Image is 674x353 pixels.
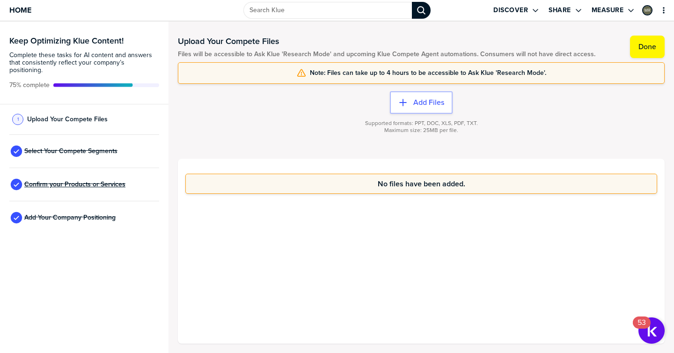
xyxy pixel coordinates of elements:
span: Note: Files can take up to 4 hours to be accessible to Ask Klue 'Research Mode'. [310,69,546,77]
label: Done [638,42,656,51]
span: No files have been added. [378,180,465,188]
span: Select Your Compete Segments [24,147,117,155]
div: Michelle Robin [642,5,652,15]
span: Active [9,81,50,89]
button: Open Resource Center, 53 new notifications [638,317,665,344]
span: Home [9,6,31,14]
button: Done [630,36,665,58]
span: Upload Your Compete Files [27,116,108,123]
input: Search Klue [243,2,412,19]
div: 53 [637,323,646,335]
h3: Keep Optimizing Klue Content! [9,37,159,45]
span: Complete these tasks for AI content and answers that consistently reflect your company’s position... [9,51,159,74]
label: Add Files [413,98,444,107]
button: Add Files [390,91,453,114]
label: Share [549,6,571,15]
div: Search Klue [412,2,431,19]
span: Supported formats: PPT, DOC, XLS, PDF, TXT. [365,120,478,127]
span: Files will be accessible to Ask Klue 'Research Mode' and upcoming Klue Compete Agent automations.... [178,51,595,58]
label: Discover [493,6,528,15]
img: 9a754b09067faf663700b6f37467b144-sml.png [643,6,652,15]
span: Confirm your Products or Services [24,181,125,188]
a: Edit Profile [641,4,653,16]
label: Measure [592,6,624,15]
h1: Upload Your Compete Files [178,36,595,47]
span: Maximum size: 25MB per file. [384,127,458,134]
span: Add Your Company Positioning [24,214,116,221]
span: 1 [17,116,19,123]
